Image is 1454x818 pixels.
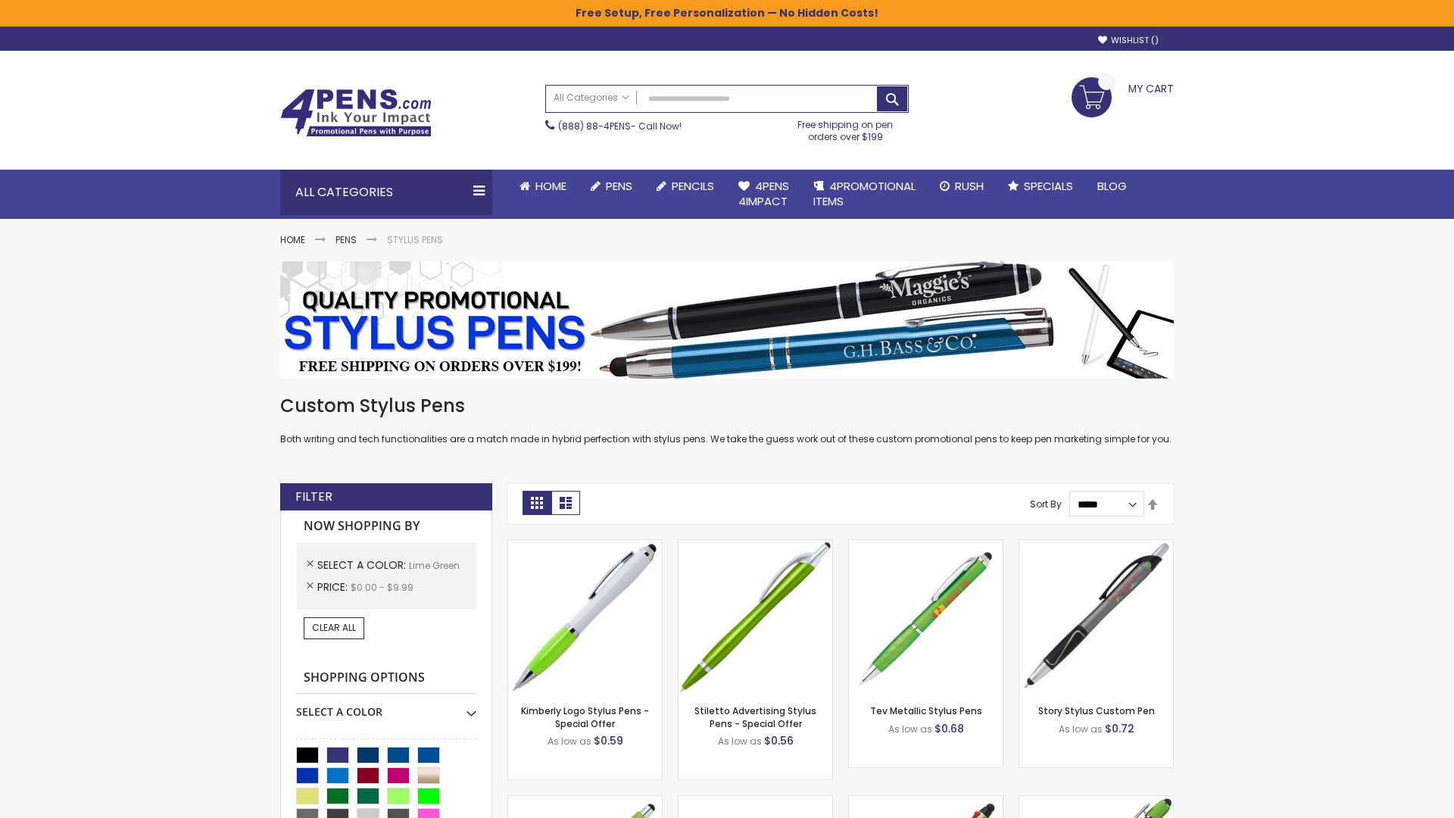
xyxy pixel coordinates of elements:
[579,170,644,203] a: Pens
[521,704,649,729] a: Kimberly Logo Stylus Pens - Special Offer
[558,120,682,133] span: - Call Now!
[1105,721,1134,736] span: $0.72
[694,704,816,729] a: Stiletto Advertising Stylus Pens - Special Offer
[280,394,1174,418] h1: Custom Stylus Pens
[813,178,916,209] span: 4PROMOTIONAL ITEMS
[1019,539,1173,552] a: Story Stylus Custom Pen-Lime Green
[280,89,432,137] img: 4Pens Custom Pens and Promotional Products
[870,704,982,717] a: Tev Metallic Stylus Pens
[304,617,364,638] a: Clear All
[508,540,662,694] img: Kimberly Logo Stylus Pens-Lime Green
[1059,723,1103,735] span: As low as
[280,394,1174,446] div: Both writing and tech functionalities are a match made in hybrid perfection with stylus pens. We ...
[644,170,726,203] a: Pencils
[387,233,443,246] strong: Stylus Pens
[507,170,579,203] a: Home
[535,178,566,194] span: Home
[672,178,714,194] span: Pencils
[726,170,801,219] a: 4Pens4impact
[1085,170,1139,203] a: Blog
[558,120,631,133] a: (888) 88-4PENS
[955,178,984,194] span: Rush
[934,721,964,736] span: $0.68
[335,233,357,246] a: Pens
[782,113,910,143] div: Free shipping on pen orders over $199
[738,178,789,209] span: 4Pens 4impact
[317,579,351,595] span: Price
[849,539,1003,552] a: Tev Metallic Stylus Pens-Lime Green
[1097,178,1127,194] span: Blog
[409,559,460,572] span: Lime Green
[679,795,832,808] a: Cyber Stylus 0.7mm Fine Point Gel Grip Pen-Lime Green
[1038,704,1155,717] a: Story Stylus Custom Pen
[594,733,623,748] span: $0.59
[801,170,928,219] a: 4PROMOTIONALITEMS
[312,621,356,634] span: Clear All
[849,795,1003,808] a: Orbitor 4 Color Assorted Ink Metallic Stylus Pens-Lime Green
[849,540,1003,694] img: Tev Metallic Stylus Pens-Lime Green
[280,261,1174,379] img: Stylus Pens
[280,170,492,215] div: All Categories
[928,170,996,203] a: Rush
[548,735,591,748] span: As low as
[546,86,637,111] a: All Categories
[679,539,832,552] a: Stiletto Advertising Stylus Pens-Lime Green
[295,489,332,505] strong: Filter
[554,92,629,104] span: All Categories
[508,795,662,808] a: Pearl Element Stylus Pens-Lime Green
[1019,795,1173,808] a: 4P-MS8B-Lime Green
[996,170,1085,203] a: Specials
[296,510,476,542] strong: Now Shopping by
[351,581,413,594] span: $0.00 - $9.99
[296,694,476,720] div: Select A Color
[606,178,632,194] span: Pens
[679,540,832,694] img: Stiletto Advertising Stylus Pens-Lime Green
[296,662,476,695] strong: Shopping Options
[718,735,762,748] span: As low as
[1019,540,1173,694] img: Story Stylus Custom Pen-Lime Green
[280,233,305,246] a: Home
[764,733,794,748] span: $0.56
[888,723,932,735] span: As low as
[523,491,551,515] strong: Grid
[1030,498,1062,510] label: Sort By
[1098,35,1159,46] a: Wishlist
[1024,178,1073,194] span: Specials
[508,539,662,552] a: Kimberly Logo Stylus Pens-Lime Green
[317,557,409,573] span: Select A Color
